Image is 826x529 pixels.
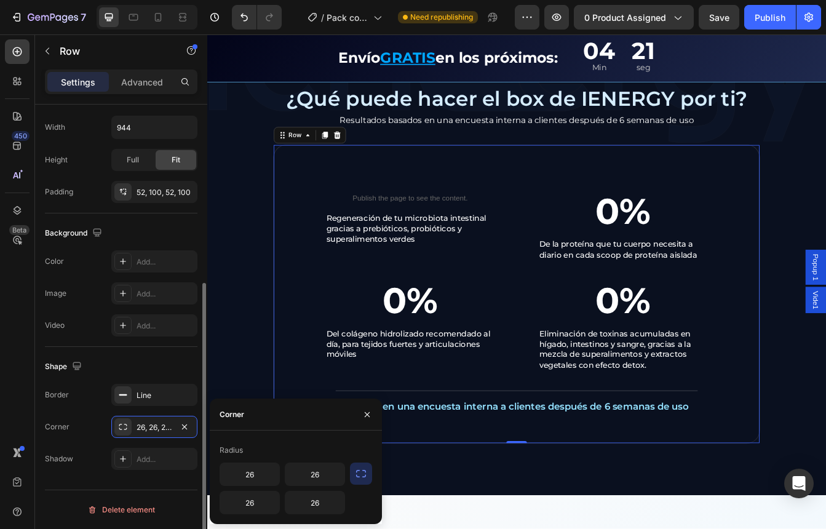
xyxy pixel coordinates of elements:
[395,180,597,244] div: 0%
[127,154,139,165] span: Full
[207,34,826,529] iframe: Design area
[321,11,324,24] span: /
[784,469,814,498] div: Open Intercom Messenger
[137,422,172,433] div: 26, 26, 26, 26
[45,225,105,242] div: Background
[60,44,164,58] p: Row
[1,94,737,112] p: Resultados basados en una encuesta interna a clientes después de 6 semanas de uso
[206,18,272,39] u: GRATIS
[137,320,194,332] div: Add...
[285,463,344,485] input: Auto
[699,5,739,30] button: Save
[396,351,596,402] p: Eliminación de toxinas acumuladas en hígado, intestinos y sangre, gracias a la mezcla de superali...
[584,11,666,24] span: 0 product assigned
[45,421,69,432] div: Corner
[141,286,343,350] div: 0%
[1,66,737,89] p: ¿Qué puede hacer el box de IENERGY por ti?
[142,434,596,454] p: Basado en una encuesta interna a clientes después de 6 semanas de uso
[220,445,243,456] div: Radius
[285,491,344,514] input: Auto
[232,5,282,30] div: Undo/Redo
[744,5,796,30] button: Publish
[137,257,194,268] div: Add...
[137,288,194,300] div: Add...
[172,154,180,165] span: Fit
[87,503,155,517] div: Delete element
[45,359,84,375] div: Shape
[137,187,194,198] div: 52, 100, 52, 100
[81,10,86,25] p: 7
[141,189,343,202] p: Publish the page to see the content.
[142,351,342,389] p: Del colágeno hidrolizado recomendado al día, para tejidos fuertes y articulaciones móviles
[410,12,473,23] span: Need republishing
[9,225,30,235] div: Beta
[142,213,342,251] p: Regeneración de tu microbiota intestinal gracias a prebióticos, probióticos y superalimentos verdes
[45,256,64,267] div: Color
[45,389,69,400] div: Border
[121,76,163,89] p: Advanced
[755,11,785,24] div: Publish
[327,11,368,24] span: Pack copia
[395,286,597,350] div: 0%
[448,31,486,48] p: Min
[45,320,65,331] div: Video
[45,186,73,197] div: Padding
[112,116,197,138] input: Auto
[506,9,534,31] div: 21
[45,122,65,133] div: Width
[574,5,694,30] button: 0 product assigned
[5,5,92,30] button: 7
[137,454,194,465] div: Add...
[45,154,68,165] div: Height
[12,131,30,141] div: 450
[506,31,534,48] p: seg
[220,463,279,485] input: Auto
[709,12,729,23] span: Save
[448,9,486,31] div: 04
[720,262,732,294] span: Popup 1
[95,115,115,126] div: Row
[137,390,194,401] div: Line
[720,306,732,328] span: Vide1
[61,76,95,89] p: Settings
[396,244,596,269] p: De la proteína que tu cuerpo necesita a diario en cada scoop de proteína aislada
[1,13,418,44] p: Envío en los próximos:
[45,453,73,464] div: Shadow
[220,409,244,420] div: Corner
[220,491,279,514] input: Auto
[45,288,66,299] div: Image
[45,500,197,520] button: Delete element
